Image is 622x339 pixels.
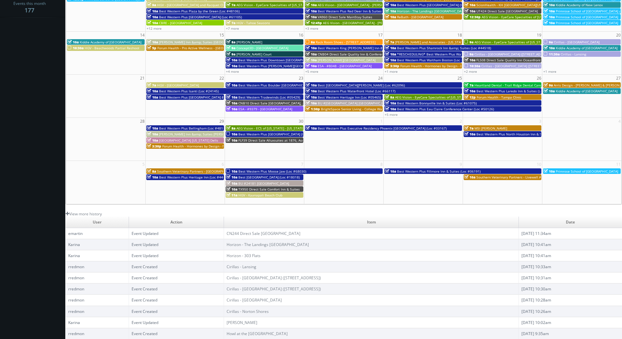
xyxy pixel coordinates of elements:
[397,169,481,174] span: Best Western Plus Fillmore Inn & Suites (Loc #06191)
[385,69,398,74] a: +1 more
[66,239,129,250] td: Karina
[556,46,617,50] span: Kiddie Academy of [GEOGRAPHIC_DATA]
[518,261,622,272] td: [DATE] 10:33am
[321,107,385,111] span: BrightSpace Senior Living - College Walk
[518,217,622,228] td: Date
[159,132,239,136] span: [PERSON_NAME] Inn &amp; Suites [PERSON_NAME]
[306,58,317,62] span: 10a
[227,331,288,336] a: Howl at the [GEOGRAPHIC_DATA]
[543,69,556,74] a: +1 more
[464,3,475,7] span: 10a
[464,132,475,136] span: 10a
[66,217,129,228] td: User
[318,15,372,19] span: VA960 Direct Sale MainStay Suites
[159,40,246,44] span: [PERSON_NAME] Inn &amp; Suites [GEOGRAPHIC_DATA]
[129,261,224,272] td: Event Created
[298,118,304,125] span: 30
[318,64,372,68] span: ESA - #8048 - [GEOGRAPHIC_DATA]
[544,89,555,93] span: 10a
[227,253,261,258] a: Horizon - 303 Flats
[538,118,542,125] span: 3
[318,46,415,50] span: Best Western King [PERSON_NAME] Inn & Suites (Loc #62106)
[66,317,129,328] td: Karina
[556,169,618,174] span: Primrose School of [GEOGRAPHIC_DATA]
[147,89,158,93] span: 10a
[464,40,473,44] span: 9a
[476,89,558,93] span: Best Western Plus Laredo Inn & Suites (Loc #44702)
[306,52,317,56] span: 10a
[305,69,318,74] a: +5 more
[226,169,237,174] span: 10a
[395,40,498,44] span: [PERSON_NAME] and Associates - [US_STATE][GEOGRAPHIC_DATA]
[518,306,622,317] td: [DATE] 10:26am
[561,52,586,56] span: Cirillas - Lansing
[554,40,599,44] span: Cirillas - [GEOGRAPHIC_DATA]
[80,40,141,44] span: Kiddie Academy of [GEOGRAPHIC_DATA]
[459,118,463,125] span: 2
[227,297,282,303] a: Cirillas - [GEOGRAPHIC_DATA]
[318,83,405,87] span: Best [GEOGRAPHIC_DATA][PERSON_NAME] (Loc #62096)
[397,101,477,105] span: Best Western Bonnyville Inn & Suites (Loc #61075)
[147,3,156,7] span: 9a
[68,46,84,50] span: 10:30a
[226,175,237,179] span: 10a
[226,132,237,136] span: 10a
[536,32,542,39] span: 19
[464,9,475,13] span: 10a
[159,175,230,179] span: Best Western Plus Heritage Inn (Loc #44463)
[129,306,224,317] td: Event Created
[238,169,306,174] span: Best Western Plus Moose Jaw (Loc #68030)
[226,138,237,143] span: 10a
[129,284,224,295] td: Event Created
[147,26,162,31] a: +12 more
[219,118,225,125] span: 29
[385,64,399,68] span: 3:30p
[238,132,321,136] span: Best Western Plus [GEOGRAPHIC_DATA] (Loc #50153)
[238,95,300,100] span: Best Western Tradewinds (Loc #05429)
[377,32,383,39] span: 17
[147,126,158,131] span: 10a
[556,21,618,25] span: Primrose School of [GEOGRAPHIC_DATA]
[226,126,235,131] span: 8a
[385,9,396,13] span: 10a
[464,175,475,179] span: 10a
[306,15,317,19] span: 10a
[147,175,158,179] span: 10a
[147,9,158,13] span: 10a
[385,46,396,50] span: 10a
[147,15,158,19] span: 10a
[476,9,538,13] span: UT424 Direct Sale [GEOGRAPHIC_DATA]
[66,328,129,339] td: rredmon
[147,138,158,143] span: 10a
[397,3,480,7] span: Best Western Plus [GEOGRAPHIC_DATA] (Loc #64008)
[226,69,239,74] a: +4 more
[306,3,317,7] span: 10a
[306,83,317,87] span: 10a
[482,15,597,19] span: AEG Vision - EyeCare Specialties of [US_STATE] – Cascade Family Eye Care
[544,46,555,50] span: 10a
[318,95,381,100] span: Best Western Heritage Inn (Loc #05465)
[464,58,475,62] span: 10a
[68,40,79,44] span: 10a
[544,83,553,87] span: 9a
[236,3,362,7] span: AEG Vision - EyeCare Specialties of [US_STATE] – EyeCare in [GEOGRAPHIC_DATA]
[147,144,161,148] span: 3:30p
[157,46,247,50] span: Forum Health - Pro Active Wellness - [GEOGRAPHIC_DATA]
[236,46,288,50] span: Concept3D - [GEOGRAPHIC_DATA]
[464,15,481,19] span: 12:30p
[544,9,555,13] span: 10a
[226,52,235,56] span: 9a
[157,83,199,87] span: HGV - [GEOGRAPHIC_DATA]
[476,132,571,136] span: Best Western Plus North Houston Inn & Suites (Loc #44475)
[306,89,317,93] span: 10a
[159,21,202,25] span: CBRE - [GEOGRAPHIC_DATA]
[129,217,224,228] td: Action
[129,250,224,261] td: Event Updated
[157,3,227,7] span: HGV - [GEOGRAPHIC_DATA] and Racquet Club
[518,272,622,284] td: [DATE] 10:31am
[159,138,218,143] span: [GEOGRAPHIC_DATA] [US_STATE] Dells
[464,126,473,131] span: 7a
[306,21,322,25] span: 12:45p
[318,52,398,56] span: CNB04 Direct Sale Quality Inn & Conference Center
[615,161,621,168] span: 11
